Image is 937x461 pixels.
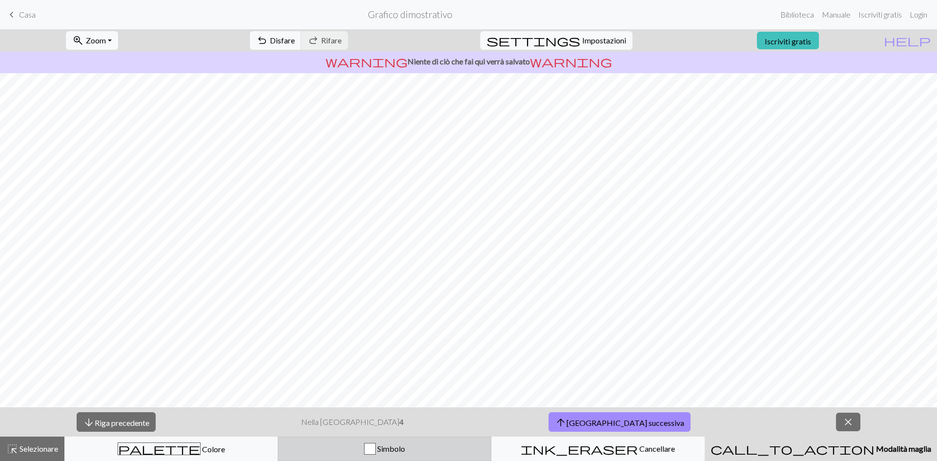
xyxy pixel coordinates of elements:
[86,36,106,45] font: Zoom
[780,10,814,19] font: Biblioteca
[711,442,875,456] span: call_to_action
[876,444,931,453] font: Modalità maglia
[407,57,530,66] font: Niente di ciò che fai qui verrà salvato
[83,416,95,429] span: arrow_downward
[884,34,931,47] span: help
[118,442,200,456] span: palette
[6,442,18,456] span: highlight_alt
[368,9,452,20] font: Grafico dimostrativo
[6,6,36,23] a: Casa
[705,437,937,461] button: Modalità maglia
[639,444,675,453] font: Cancellare
[549,412,691,432] button: [GEOGRAPHIC_DATA] successiva
[906,5,931,24] a: Login
[818,5,855,24] a: Manuale
[256,34,268,47] span: undo
[95,418,149,427] font: Riga precedente
[776,5,818,24] a: Biblioteca
[72,34,84,47] span: zoom_in
[530,55,612,68] span: warning
[858,10,902,19] font: Iscriviti gratis
[19,10,36,19] font: Casa
[301,417,399,426] font: Nella [GEOGRAPHIC_DATA]
[326,55,407,68] span: warning
[66,31,118,50] button: Zoom
[582,36,626,45] font: Impostazioni
[555,416,567,429] span: arrow_upward
[491,437,705,461] button: Cancellare
[20,444,58,453] font: Selezionare
[202,444,225,454] font: Colore
[64,437,278,461] button: Colore
[487,35,580,46] i: Settings
[250,31,302,50] button: Disfare
[855,5,906,24] a: Iscriviti gratis
[567,418,684,427] font: [GEOGRAPHIC_DATA] successiva
[377,444,405,453] font: Simbolo
[822,10,851,19] font: Manuale
[77,412,156,432] button: Riga precedente
[910,10,927,19] font: Login
[6,8,18,21] span: keyboard_arrow_left
[765,36,811,45] font: Iscriviti gratis
[270,36,295,45] font: Disfare
[480,31,632,50] button: SettingsImpostazioni
[278,437,491,461] button: Simbolo
[757,32,819,50] a: Iscriviti gratis
[842,415,854,429] span: close
[521,442,638,456] span: ink_eraser
[399,417,404,426] font: 4
[487,34,580,47] span: settings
